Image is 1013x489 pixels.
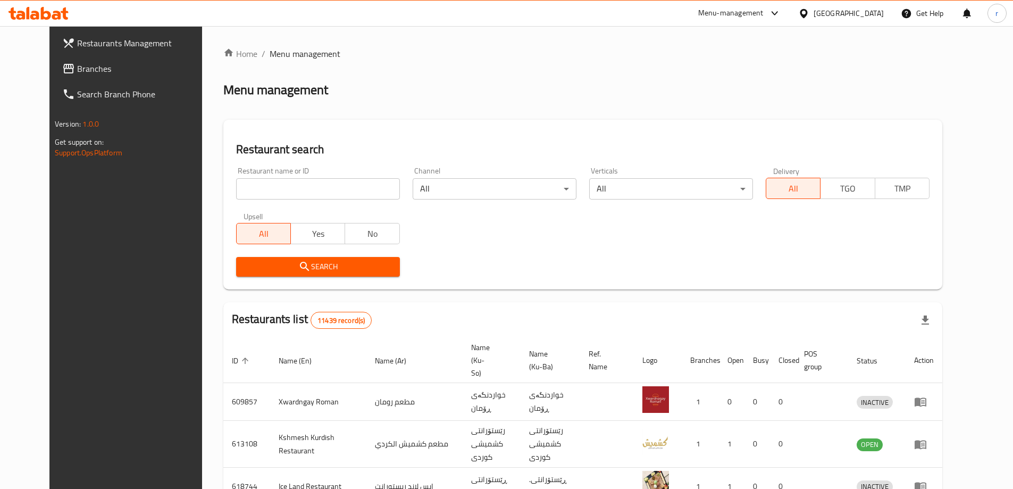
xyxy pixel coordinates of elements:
[589,347,621,373] span: Ref. Name
[77,62,210,75] span: Branches
[744,421,770,468] td: 0
[413,178,576,200] div: All
[857,438,883,451] span: OPEN
[77,88,210,101] span: Search Branch Phone
[906,338,942,383] th: Action
[270,383,366,421] td: Xwardngay Roman
[54,81,219,107] a: Search Branch Phone
[634,338,682,383] th: Logo
[232,354,252,367] span: ID
[719,338,744,383] th: Open
[814,7,884,19] div: [GEOGRAPHIC_DATA]
[995,7,998,19] span: r
[698,7,764,20] div: Menu-management
[857,438,883,451] div: OPEN
[223,383,270,421] td: 609857
[236,223,291,244] button: All
[349,226,395,242] span: No
[311,316,371,326] span: 11439 record(s)
[270,421,366,468] td: Kshmesh Kurdish Restaurant
[914,395,934,408] div: Menu
[912,308,938,333] div: Export file
[55,146,122,160] a: Support.OpsPlatform
[262,47,265,60] li: /
[682,383,719,421] td: 1
[223,47,942,60] nav: breadcrumb
[223,81,328,98] h2: Menu management
[682,421,719,468] td: 1
[270,47,340,60] span: Menu management
[311,312,372,329] div: Total records count
[279,354,325,367] span: Name (En)
[521,421,580,468] td: رێستۆرانتی کشمیشى كوردى
[236,142,930,158] h2: Restaurant search
[463,383,521,421] td: خواردنگەی ڕۆمان
[82,117,99,131] span: 1.0.0
[857,354,891,367] span: Status
[54,56,219,81] a: Branches
[521,383,580,421] td: خواردنگەی ڕۆمان
[236,257,400,277] button: Search
[880,181,925,196] span: TMP
[236,178,400,200] input: Search for restaurant name or ID..
[77,37,210,49] span: Restaurants Management
[290,223,345,244] button: Yes
[463,421,521,468] td: رێستۆرانتی کشمیشى كوردى
[766,178,821,199] button: All
[223,47,257,60] a: Home
[241,226,287,242] span: All
[719,383,744,421] td: 0
[773,167,800,175] label: Delivery
[375,354,420,367] span: Name (Ar)
[232,311,372,329] h2: Restaurants list
[770,421,796,468] td: 0
[471,341,508,379] span: Name (Ku-So)
[771,181,816,196] span: All
[244,212,263,220] label: Upsell
[366,421,463,468] td: مطعم كشميش الكردي
[54,30,219,56] a: Restaurants Management
[770,338,796,383] th: Closed
[589,178,753,200] div: All
[345,223,399,244] button: No
[55,117,81,131] span: Version:
[642,386,669,413] img: Xwardngay Roman
[914,438,934,451] div: Menu
[820,178,875,199] button: TGO
[825,181,870,196] span: TGO
[682,338,719,383] th: Branches
[55,135,104,149] span: Get support on:
[804,347,835,373] span: POS group
[770,383,796,421] td: 0
[295,226,341,242] span: Yes
[642,429,669,455] img: Kshmesh Kurdish Restaurant
[245,260,391,273] span: Search
[744,383,770,421] td: 0
[223,421,270,468] td: 613108
[529,347,567,373] span: Name (Ku-Ba)
[744,338,770,383] th: Busy
[366,383,463,421] td: مطعم رومان
[875,178,930,199] button: TMP
[719,421,744,468] td: 1
[857,396,893,409] span: INACTIVE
